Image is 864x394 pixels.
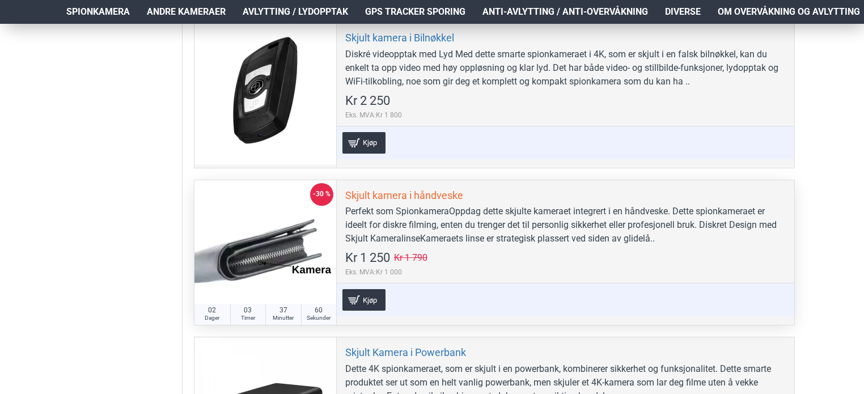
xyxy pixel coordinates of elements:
span: Kr 1 790 [394,253,427,262]
span: GPS Tracker Sporing [365,5,465,19]
div: Perfekt som SpionkameraOppdag dette skjulte kameraet integrert i en håndveske. Dette spionkamerae... [345,205,786,245]
span: Diverse [665,5,701,19]
span: Kr 1 250 [345,252,390,264]
span: Anti-avlytting / Anti-overvåkning [482,5,648,19]
a: Skjult kamera i håndveske [345,189,463,202]
a: Skjult Kamera i Powerbank [345,346,466,359]
span: Andre kameraer [147,5,226,19]
span: Om overvåkning og avlytting [718,5,860,19]
span: Eks. MVA:Kr 1 000 [345,267,427,277]
a: Skjult kamera i Bilnøkkel [345,31,454,44]
span: Kjøp [360,296,380,304]
span: Eks. MVA:Kr 1 800 [345,110,402,120]
a: Skjult kamera i håndveske Skjult kamera i håndveske [194,180,336,322]
span: Spionkamera [66,5,130,19]
span: Kjøp [360,139,380,146]
div: Diskré videopptak med Lyd Med dette smarte spionkameraet i 4K, som er skjult i en falsk bilnøkkel... [345,48,786,88]
a: Skjult kamera i Bilnøkkel Skjult kamera i Bilnøkkel [194,23,336,164]
span: Kr 2 250 [345,95,390,107]
span: Avlytting / Lydopptak [243,5,348,19]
